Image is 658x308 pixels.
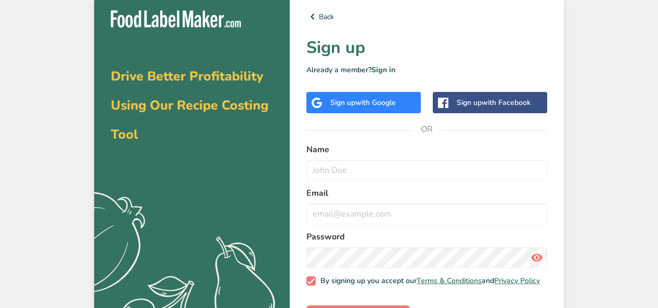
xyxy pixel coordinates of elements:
[330,97,396,108] div: Sign up
[316,276,540,286] span: By signing up you accept our and
[306,204,547,224] input: email@example.com
[306,231,547,243] label: Password
[306,35,547,60] h1: Sign up
[371,65,395,75] a: Sign in
[494,276,540,286] a: Privacy Policy
[306,160,547,181] input: John Doe
[411,114,443,145] span: OR
[482,98,531,108] span: with Facebook
[306,143,547,156] label: Name
[111,10,241,28] img: Food Label Maker
[306,64,547,75] p: Already a member?
[306,10,547,23] a: Back
[417,276,482,286] a: Terms & Conditions
[457,97,531,108] div: Sign up
[355,98,396,108] span: with Google
[306,187,547,199] label: Email
[111,68,268,143] span: Drive Better Profitability Using Our Recipe Costing Tool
